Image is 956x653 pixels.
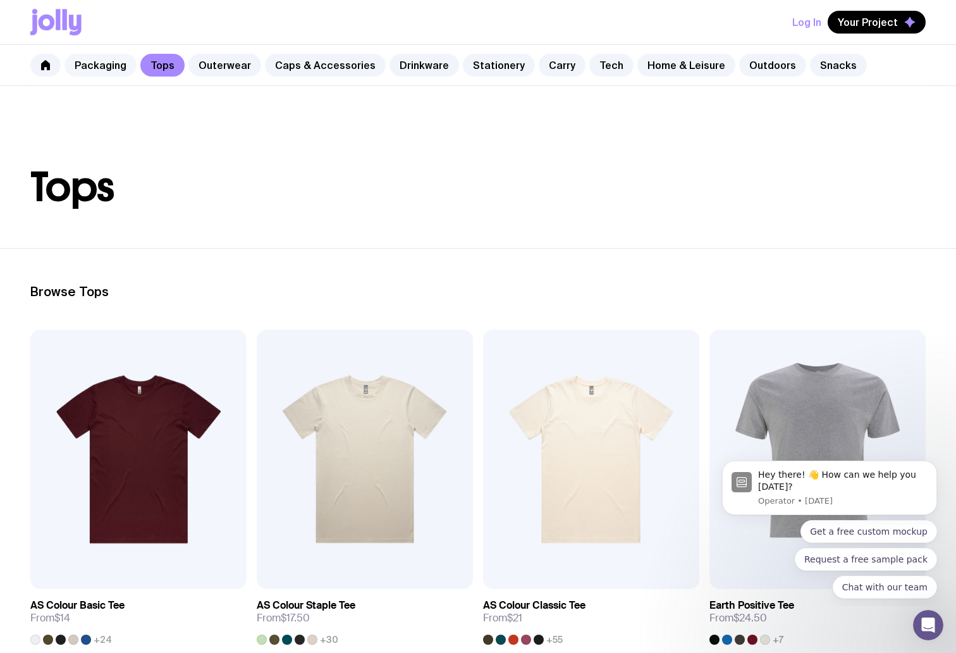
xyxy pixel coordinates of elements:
[539,54,585,77] a: Carry
[709,612,767,625] span: From
[507,611,522,625] span: $21
[257,599,355,612] h3: AS Colour Staple Tee
[30,599,125,612] h3: AS Colour Basic Tee
[838,16,898,28] span: Your Project
[913,610,943,640] iframe: Intercom live chat
[810,54,867,77] a: Snacks
[828,11,926,34] button: Your Project
[703,449,956,606] iframe: Intercom notifications message
[709,589,926,645] a: Earth Positive TeeFrom$24.50+7
[265,54,386,77] a: Caps & Accessories
[483,612,522,625] span: From
[733,611,767,625] span: $24.50
[257,589,473,645] a: AS Colour Staple TeeFrom$17.50+30
[281,611,310,625] span: $17.50
[589,54,634,77] a: Tech
[30,284,926,299] h2: Browse Tops
[64,54,137,77] a: Packaging
[188,54,261,77] a: Outerwear
[463,54,535,77] a: Stationery
[30,612,70,625] span: From
[30,167,926,208] h1: Tops
[140,54,185,77] a: Tops
[739,54,806,77] a: Outdoors
[773,635,783,645] span: +7
[30,589,247,645] a: AS Colour Basic TeeFrom$14+24
[320,635,338,645] span: +30
[257,612,310,625] span: From
[637,54,735,77] a: Home & Leisure
[483,599,585,612] h3: AS Colour Classic Tee
[54,611,70,625] span: $14
[94,635,112,645] span: +24
[483,589,699,645] a: AS Colour Classic TeeFrom$21+55
[792,11,821,34] button: Log In
[546,635,563,645] span: +55
[389,54,459,77] a: Drinkware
